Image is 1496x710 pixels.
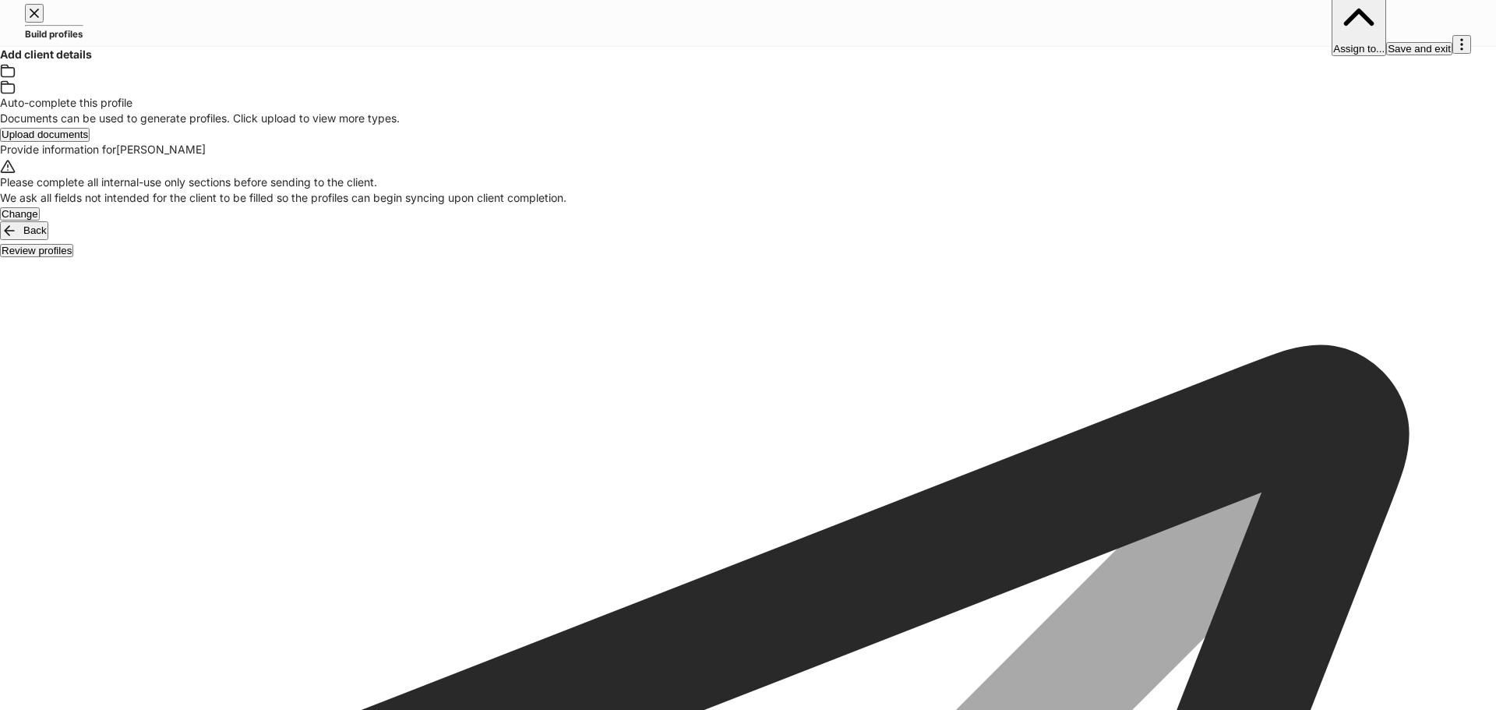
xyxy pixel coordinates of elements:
div: Save and exit [1388,44,1451,54]
div: Upload documents [2,129,88,140]
div: Back [2,223,47,238]
div: Review profiles [2,245,72,256]
div: Change [2,209,38,219]
h5: Build profiles [25,26,83,42]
